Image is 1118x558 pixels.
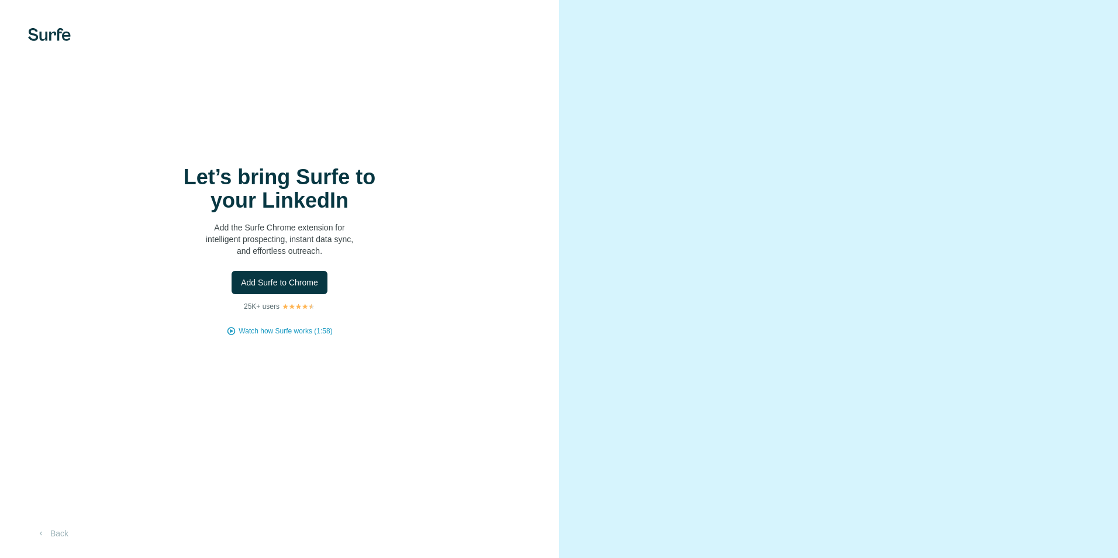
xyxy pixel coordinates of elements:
[28,28,71,41] img: Surfe's logo
[282,303,315,310] img: Rating Stars
[241,277,318,288] span: Add Surfe to Chrome
[28,523,77,544] button: Back
[239,326,332,336] button: Watch how Surfe works (1:58)
[232,271,327,294] button: Add Surfe to Chrome
[163,222,396,257] p: Add the Surfe Chrome extension for intelligent prospecting, instant data sync, and effortless out...
[163,166,396,212] h1: Let’s bring Surfe to your LinkedIn
[244,301,279,312] p: 25K+ users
